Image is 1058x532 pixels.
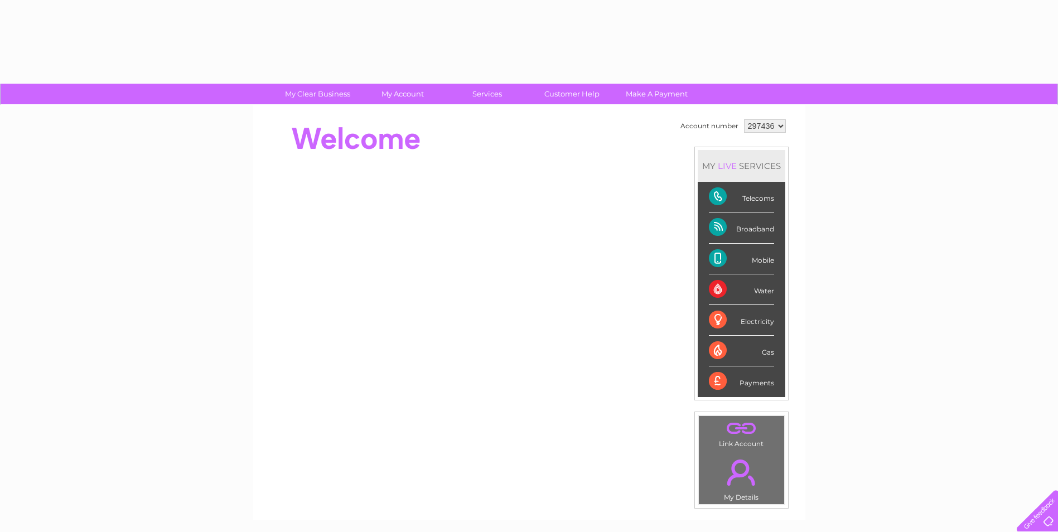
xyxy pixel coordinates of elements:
a: . [702,453,781,492]
div: Water [709,274,774,305]
div: Gas [709,336,774,366]
div: Payments [709,366,774,396]
a: My Clear Business [272,84,364,104]
div: Electricity [709,305,774,336]
div: Broadband [709,212,774,243]
a: Make A Payment [611,84,703,104]
a: . [702,419,781,438]
a: Customer Help [526,84,618,104]
div: MY SERVICES [698,150,785,182]
div: LIVE [716,161,739,171]
td: My Details [698,450,785,505]
td: Link Account [698,415,785,451]
div: Mobile [709,244,774,274]
a: My Account [356,84,448,104]
td: Account number [678,117,741,136]
div: Telecoms [709,182,774,212]
a: Services [441,84,533,104]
